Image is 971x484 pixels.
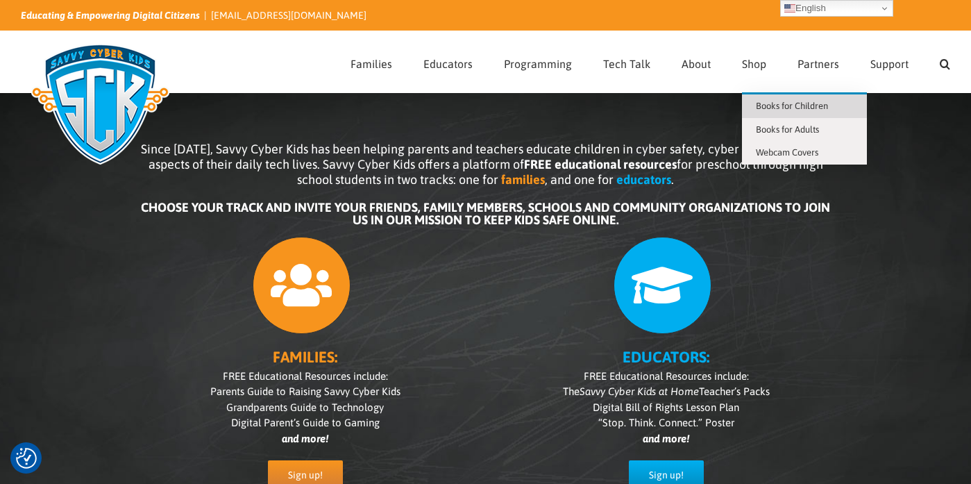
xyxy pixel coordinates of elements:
span: Parents Guide to Raising Savvy Cyber Kids [210,385,400,397]
span: The Teacher’s Packs [563,385,770,397]
span: Sign up! [649,469,684,481]
span: About [682,58,711,69]
b: FAMILIES: [273,348,337,366]
a: Books for Children [742,94,867,118]
button: Consent Preferences [16,448,37,469]
b: families [501,172,545,187]
span: Support [870,58,909,69]
span: Grandparents Guide to Technology [226,401,384,413]
img: Revisit consent button [16,448,37,469]
span: Families [351,58,392,69]
span: Books for Children [756,101,828,111]
span: Books for Adults [756,124,819,135]
b: EDUCATORS: [623,348,709,366]
span: “Stop. Think. Connect.” Poster [598,417,734,428]
span: Since [DATE], Savvy Cyber Kids has been helping parents and teachers educate children in cyber sa... [141,142,831,187]
a: Support [870,31,909,92]
span: Programming [504,58,572,69]
b: CHOOSE YOUR TRACK AND INVITE YOUR FRIENDS, FAMILY MEMBERS, SCHOOLS AND COMMUNITY ORGANIZATIONS TO... [141,200,830,227]
img: en [784,3,795,14]
span: Webcam Covers [756,147,818,158]
a: Educators [423,31,473,92]
i: Educating & Empowering Digital Citizens [21,10,200,21]
a: Families [351,31,392,92]
span: Tech Talk [603,58,650,69]
span: , and one for [545,172,614,187]
img: Savvy Cyber Kids Logo [21,35,180,174]
span: FREE Educational Resources include: [584,370,749,382]
a: Search [940,31,950,92]
span: FREE Educational Resources include: [223,370,388,382]
a: About [682,31,711,92]
nav: Main Menu [351,31,950,92]
i: and more! [282,433,328,444]
a: Programming [504,31,572,92]
span: Educators [423,58,473,69]
span: Digital Bill of Rights Lesson Plan [593,401,739,413]
a: Shop [742,31,766,92]
span: . [671,172,674,187]
i: Savvy Cyber Kids at Home [580,385,699,397]
a: Partners [797,31,839,92]
b: educators [616,172,671,187]
span: Sign up! [288,469,323,481]
span: Digital Parent’s Guide to Gaming [231,417,380,428]
a: Tech Talk [603,31,650,92]
i: and more! [643,433,689,444]
a: Webcam Covers [742,141,867,165]
a: [EMAIL_ADDRESS][DOMAIN_NAME] [211,10,366,21]
a: Books for Adults [742,118,867,142]
span: Partners [797,58,839,69]
b: FREE educational resources [524,157,677,172]
span: Shop [742,58,766,69]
